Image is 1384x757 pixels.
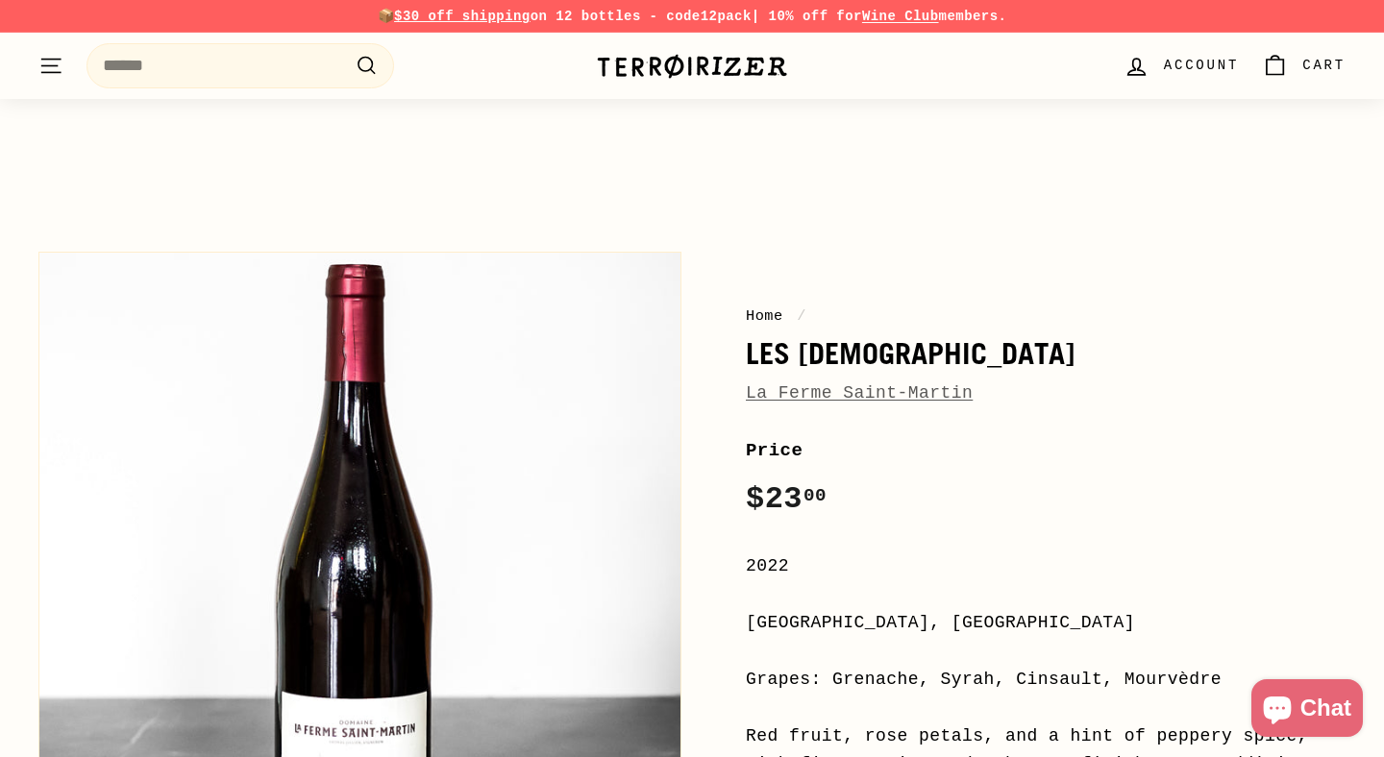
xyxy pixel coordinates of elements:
[1302,55,1346,76] span: Cart
[746,337,1346,370] h1: Les [DEMOGRAPHIC_DATA]
[1250,37,1357,94] a: Cart
[803,485,827,506] sup: 00
[38,6,1346,27] p: 📦 on 12 bottles - code | 10% off for members.
[862,9,939,24] a: Wine Club
[792,307,811,325] span: /
[1246,679,1369,742] inbox-online-store-chat: Shopify online store chat
[746,305,1346,328] nav: breadcrumbs
[746,436,1346,465] label: Price
[746,481,827,517] span: $23
[394,9,531,24] span: $30 off shipping
[746,383,973,403] a: La Ferme Saint-Martin
[746,307,783,325] a: Home
[746,552,1346,580] div: 2022
[701,9,752,24] strong: 12pack
[1112,37,1250,94] a: Account
[746,609,1346,637] div: [GEOGRAPHIC_DATA], [GEOGRAPHIC_DATA]
[1164,55,1239,76] span: Account
[746,666,1346,694] div: Grapes: Grenache, Syrah, Cinsault, Mourvèdre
